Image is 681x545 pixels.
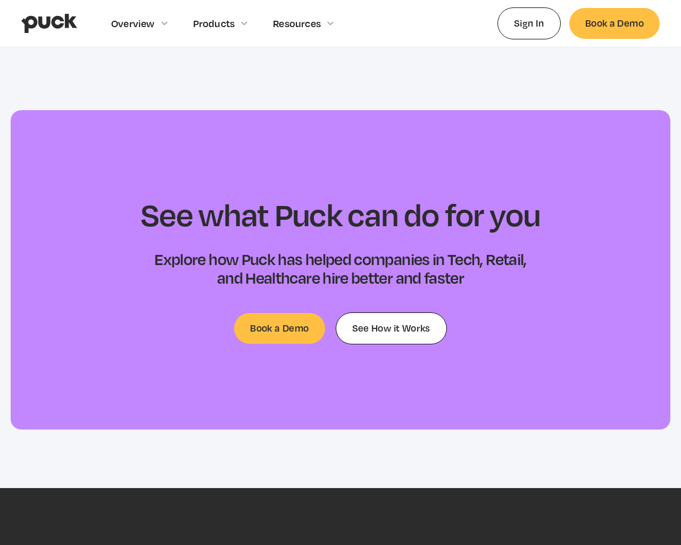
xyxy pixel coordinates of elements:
div: Resources [273,18,321,29]
a: See How it Works [336,312,447,344]
div: Products [193,18,235,29]
a: Sign In [497,7,561,39]
a: Book a Demo [569,8,660,38]
h3: Explore how Puck has helped companies in Tech, Retail, and Healthcare hire better and faster [151,250,530,287]
div: Overview [111,18,155,29]
h2: See what Puck can do for you [140,195,540,233]
a: Book a Demo [234,313,325,343]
